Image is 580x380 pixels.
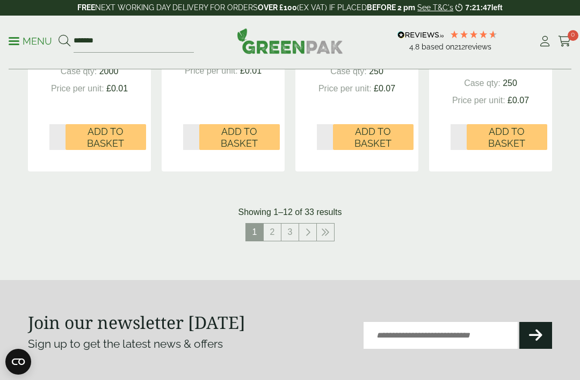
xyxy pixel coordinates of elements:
button: Add to Basket [467,124,547,150]
span: £0.01 [240,66,262,75]
span: £0.01 [106,84,128,93]
button: Add to Basket [66,124,146,150]
a: 3 [281,224,299,241]
span: Based on [422,42,454,51]
span: £0.07 [508,96,529,105]
span: 250 [369,67,383,76]
span: Case qty: [330,67,367,76]
span: Price per unit: [318,84,372,93]
strong: BEFORE 2 pm [367,3,415,12]
span: Price per unit: [51,84,104,93]
span: 1 [246,224,263,241]
a: 0 [558,33,571,49]
i: Cart [558,36,571,47]
span: 0 [568,30,578,41]
span: Price per unit: [452,96,505,105]
span: Add to Basket [207,126,272,149]
strong: OVER £100 [258,3,297,12]
img: GreenPak Supplies [237,28,343,54]
button: Add to Basket [333,124,414,150]
span: Case qty: [464,78,501,88]
button: Add to Basket [199,124,280,150]
a: 2 [264,224,281,241]
span: left [491,3,503,12]
img: REVIEWS.io [397,31,444,39]
span: 4.8 [409,42,422,51]
span: 212 [454,42,465,51]
a: Menu [9,35,52,46]
a: See T&C's [417,3,453,12]
span: Add to Basket [474,126,540,149]
span: £0.07 [374,84,395,93]
span: 2000 [99,67,119,76]
p: Sign up to get the latest news & offers [28,335,264,353]
span: 7:21:47 [465,3,491,12]
span: Case qty: [61,67,97,76]
span: Price per unit: [185,66,238,75]
span: reviews [465,42,491,51]
button: Open CMP widget [5,349,31,375]
span: 250 [503,78,517,88]
div: 4.79 Stars [450,30,498,39]
strong: FREE [77,3,95,12]
p: Showing 1–12 of 33 results [238,206,342,219]
p: Menu [9,35,52,48]
span: Add to Basket [73,126,139,149]
span: Add to Basket [340,126,406,149]
i: My Account [538,36,552,47]
strong: Join our newsletter [DATE] [28,311,245,334]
